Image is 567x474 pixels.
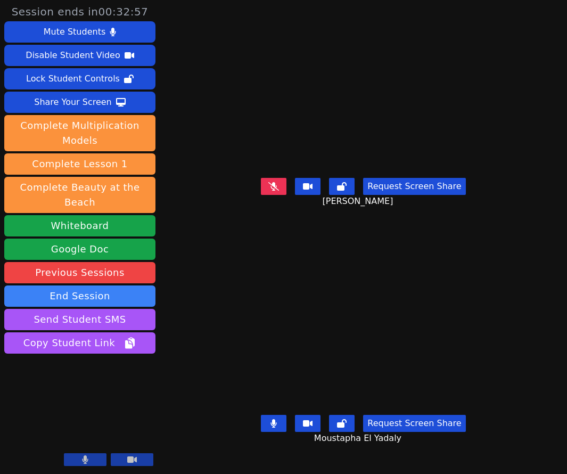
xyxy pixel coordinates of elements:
[4,92,155,113] button: Share Your Screen
[44,23,105,40] div: Mute Students
[26,70,120,87] div: Lock Student Controls
[4,177,155,213] button: Complete Beauty at the Beach
[363,178,465,195] button: Request Screen Share
[4,332,155,354] button: Copy Student Link
[4,262,155,283] a: Previous Sessions
[4,115,155,151] button: Complete Multiplication Models
[26,47,120,64] div: Disable Student Video
[363,415,465,432] button: Request Screen Share
[322,195,396,208] span: [PERSON_NAME]
[98,5,149,18] time: 00:32:57
[4,21,155,43] button: Mute Students
[4,45,155,66] button: Disable Student Video
[34,94,112,111] div: Share Your Screen
[4,153,155,175] button: Complete Lesson 1
[314,432,404,445] span: Moustapha El Yadaly
[4,285,155,307] button: End Session
[23,336,136,350] span: Copy Student Link
[4,215,155,236] button: Whiteboard
[4,68,155,89] button: Lock Student Controls
[4,239,155,260] a: Google Doc
[12,4,149,19] span: Session ends in
[4,309,155,330] button: Send Student SMS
